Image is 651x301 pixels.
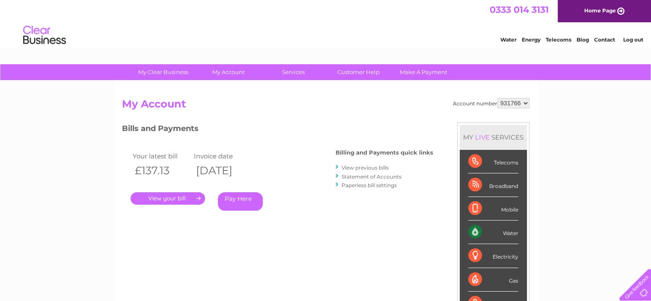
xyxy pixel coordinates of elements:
[336,149,433,156] h4: Billing and Payments quick links
[468,150,518,173] div: Telecoms
[192,150,253,162] td: Invoice date
[342,182,397,188] a: Paperless bill settings
[473,133,491,141] div: LIVE
[131,150,192,162] td: Your latest bill
[500,36,517,43] a: Water
[468,244,518,268] div: Electricity
[218,192,263,211] a: Pay Here
[594,36,615,43] a: Contact
[388,64,459,80] a: Make A Payment
[522,36,541,43] a: Energy
[192,162,253,179] th: [DATE]
[468,173,518,197] div: Broadband
[122,98,529,114] h2: My Account
[453,98,529,108] div: Account number
[342,173,401,180] a: Statement of Accounts
[23,22,66,48] img: logo.png
[124,5,528,42] div: Clear Business is a trading name of Verastar Limited (registered in [GEOGRAPHIC_DATA] No. 3667643...
[468,197,518,221] div: Mobile
[258,64,329,80] a: Services
[546,36,571,43] a: Telecoms
[122,122,433,137] h3: Bills and Payments
[323,64,394,80] a: Customer Help
[131,192,205,205] a: .
[342,164,389,171] a: View previous bills
[577,36,589,43] a: Blog
[623,36,643,43] a: Log out
[468,268,518,292] div: Gas
[131,162,192,179] th: £137.13
[468,221,518,244] div: Water
[460,125,527,149] div: MY SERVICES
[193,64,264,80] a: My Account
[490,4,549,15] a: 0333 014 3131
[128,64,199,80] a: My Clear Business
